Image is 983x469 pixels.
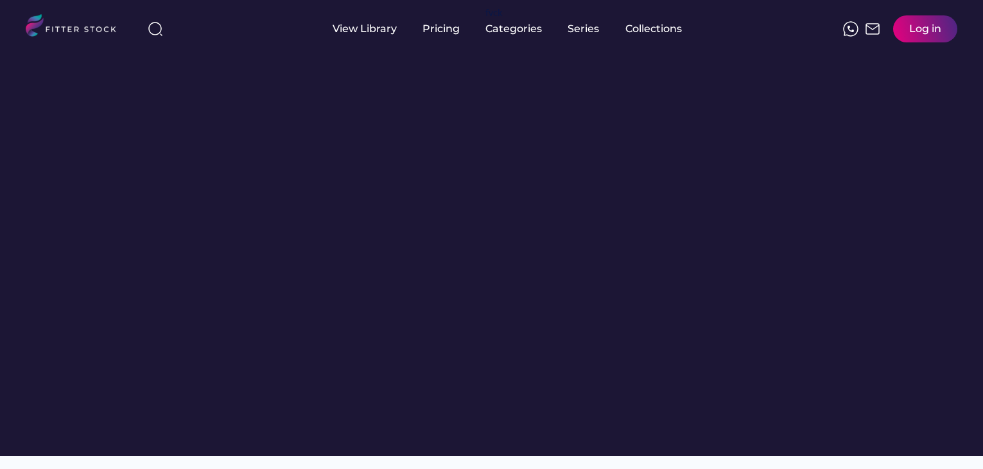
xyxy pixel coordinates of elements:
[568,22,600,36] div: Series
[909,22,941,36] div: Log in
[865,21,880,37] img: Frame%2051.svg
[485,6,502,19] div: fvck
[148,21,163,37] img: search-normal%203.svg
[843,21,858,37] img: meteor-icons_whatsapp%20%281%29.svg
[485,22,542,36] div: Categories
[26,14,127,40] img: LOGO.svg
[333,22,397,36] div: View Library
[422,22,460,36] div: Pricing
[625,22,682,36] div: Collections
